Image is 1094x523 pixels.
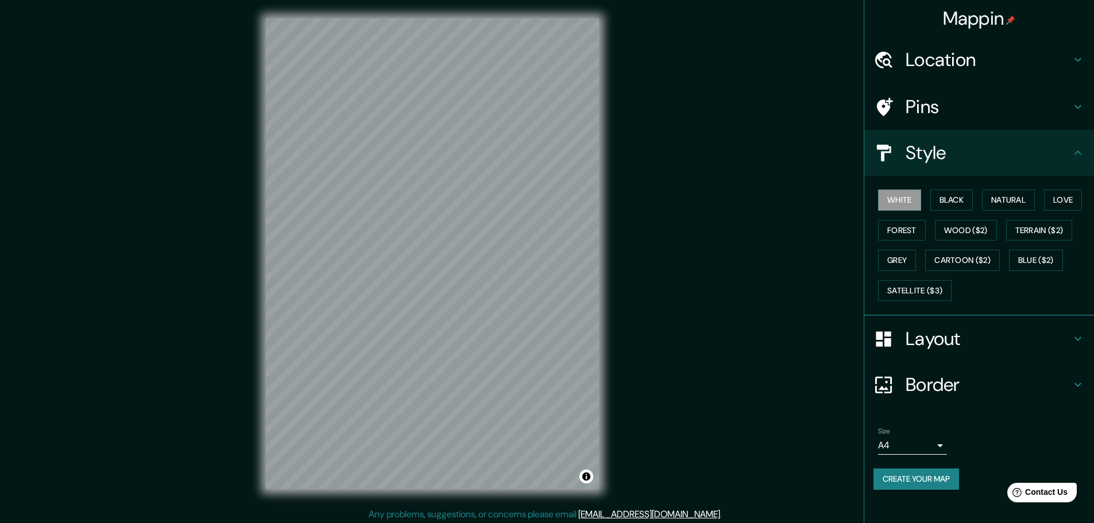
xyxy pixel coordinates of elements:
[266,18,599,489] canvas: Map
[864,84,1094,130] div: Pins
[1006,220,1073,241] button: Terrain ($2)
[579,470,593,483] button: Toggle attribution
[724,507,726,521] div: .
[982,189,1035,211] button: Natural
[878,250,916,271] button: Grey
[935,220,997,241] button: Wood ($2)
[864,130,1094,176] div: Style
[878,436,947,455] div: A4
[864,37,1094,83] div: Location
[722,507,724,521] div: .
[906,327,1071,350] h4: Layout
[1009,250,1063,271] button: Blue ($2)
[925,250,1000,271] button: Cartoon ($2)
[943,7,1016,30] h4: Mappin
[878,427,890,436] label: Size
[864,316,1094,362] div: Layout
[906,373,1071,396] h4: Border
[906,95,1071,118] h4: Pins
[873,468,959,490] button: Create your map
[878,189,921,211] button: White
[864,362,1094,408] div: Border
[369,507,722,521] p: Any problems, suggestions, or concerns please email .
[1044,189,1082,211] button: Love
[906,48,1071,71] h4: Location
[878,280,952,301] button: Satellite ($3)
[878,220,926,241] button: Forest
[906,141,1071,164] h4: Style
[1006,16,1015,25] img: pin-icon.png
[992,478,1081,510] iframe: Help widget launcher
[578,508,720,520] a: [EMAIL_ADDRESS][DOMAIN_NAME]
[930,189,973,211] button: Black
